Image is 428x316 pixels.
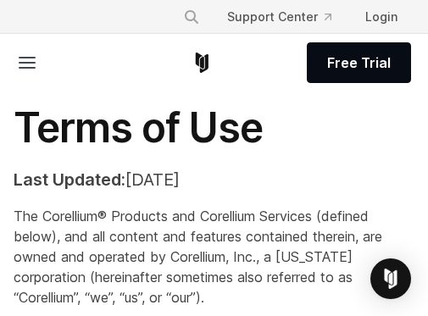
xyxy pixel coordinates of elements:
a: Corellium Home [192,53,213,73]
strong: Last Updated: [14,169,125,190]
h1: Terms of Use [14,103,414,153]
span: Free Trial [327,53,391,73]
a: Free Trial [307,42,411,83]
a: Login [352,2,411,32]
button: Search [176,2,207,32]
div: Open Intercom Messenger [370,258,411,299]
span: The Corellium® Products and Corellium Services (defined below), and all content and features cont... [14,208,382,306]
p: [DATE] [14,167,414,192]
a: Support Center [214,2,345,32]
div: Navigation Menu [170,2,411,32]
